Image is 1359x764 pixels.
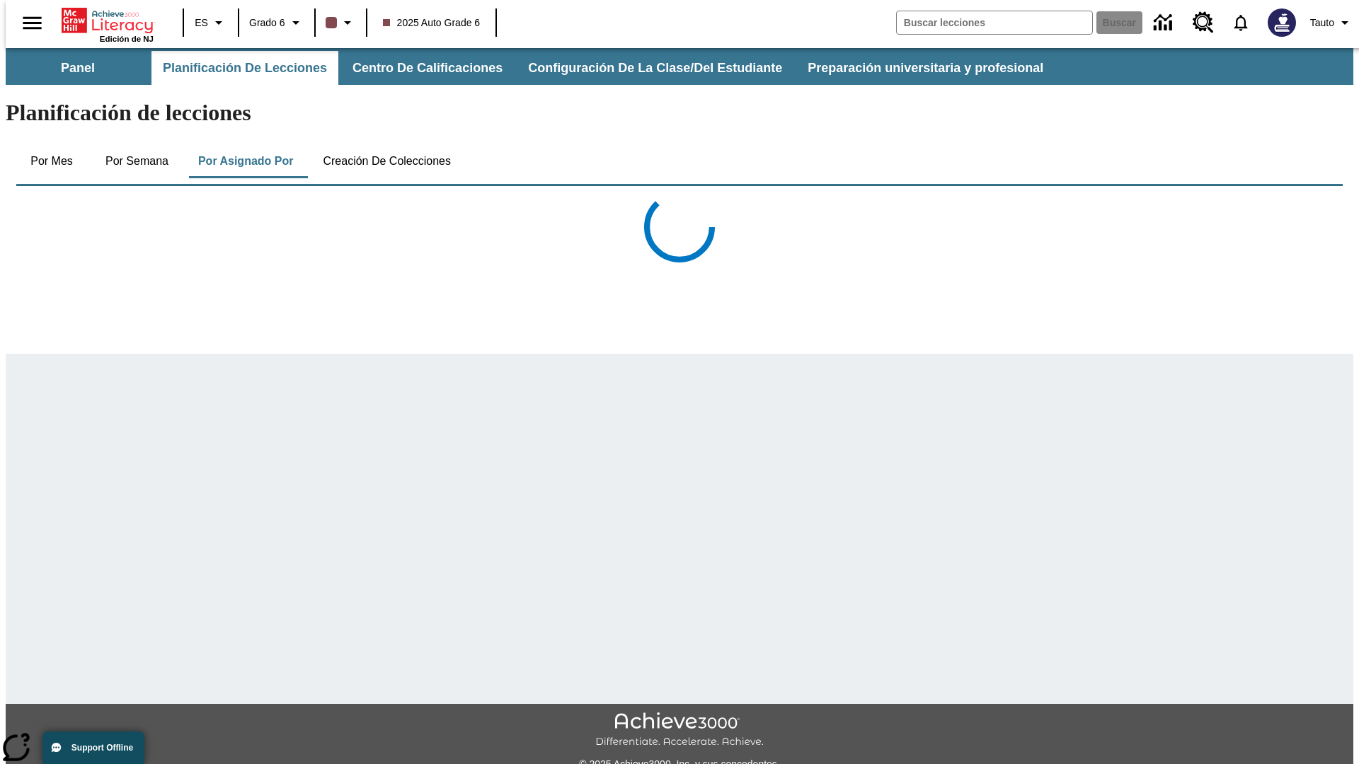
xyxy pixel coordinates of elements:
[7,51,149,85] button: Panel
[383,16,481,30] span: 2025 Auto Grade 6
[1222,4,1259,41] a: Notificaciones
[1268,8,1296,37] img: Avatar
[6,51,1056,85] div: Subbarra de navegación
[16,144,87,178] button: Por mes
[243,10,310,35] button: Grado: Grado 6, Elige un grado
[1310,16,1334,30] span: Tauto
[187,144,305,178] button: Por asignado por
[62,6,154,35] a: Portada
[151,51,338,85] button: Planificación de lecciones
[796,51,1055,85] button: Preparación universitaria y profesional
[100,35,154,43] span: Edición de NJ
[1259,4,1304,41] button: Escoja un nuevo avatar
[311,144,462,178] button: Creación de colecciones
[517,51,793,85] button: Configuración de la clase/del estudiante
[188,10,234,35] button: Lenguaje: ES, Selecciona un idioma
[195,16,208,30] span: ES
[897,11,1092,34] input: Buscar campo
[595,712,764,748] img: Achieve3000 Differentiate Accelerate Achieve
[62,5,154,43] div: Portada
[71,743,133,753] span: Support Offline
[11,2,53,44] button: Abrir el menú lateral
[94,144,180,178] button: Por semana
[6,48,1353,85] div: Subbarra de navegación
[1304,10,1359,35] button: Perfil/Configuración
[42,731,144,764] button: Support Offline
[341,51,514,85] button: Centro de calificaciones
[6,100,1353,126] h1: Planificación de lecciones
[249,16,285,30] span: Grado 6
[1145,4,1184,42] a: Centro de información
[1184,4,1222,42] a: Centro de recursos, Se abrirá en una pestaña nueva.
[320,10,362,35] button: El color de la clase es café oscuro. Cambiar el color de la clase.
